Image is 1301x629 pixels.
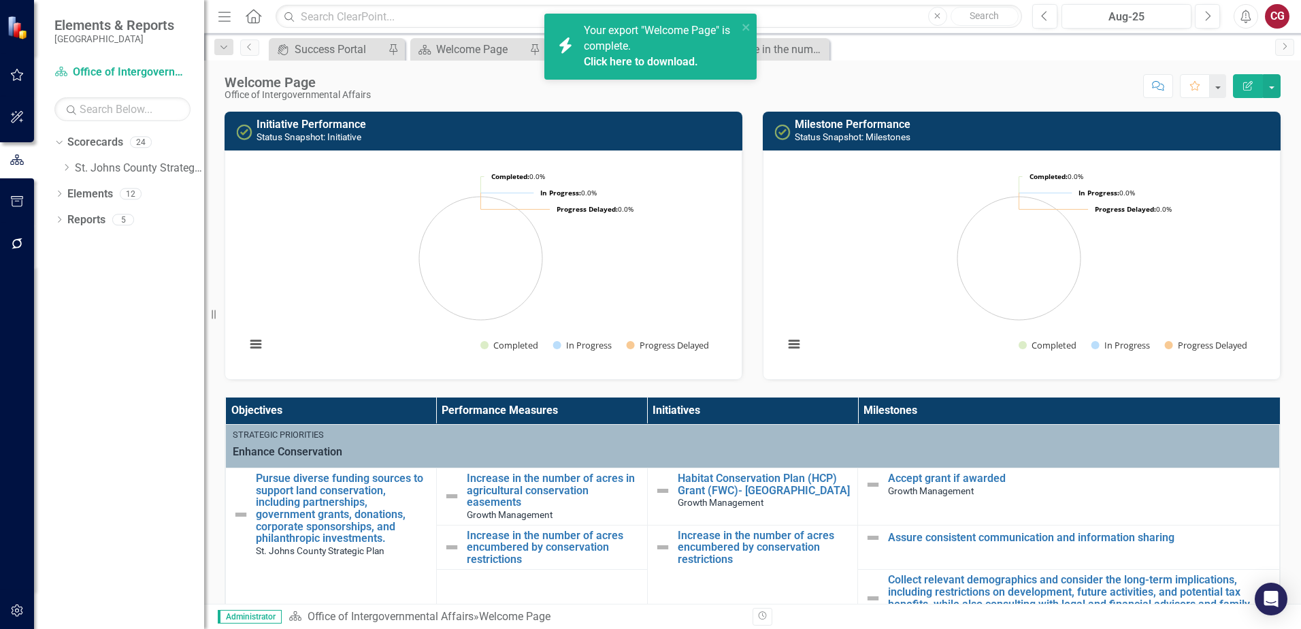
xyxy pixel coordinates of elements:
td: Double-Click to Edit Right Click for Context Menu [858,525,1280,570]
div: Welcome Page [479,610,550,623]
div: Aug-25 [1066,9,1187,25]
a: Reports [67,212,105,228]
a: Assure consistent communication and information sharing [888,532,1272,544]
button: Show Progress Delayed [627,339,710,351]
text: 0.0% [540,188,597,197]
img: Not Defined [865,590,881,607]
div: 5 [112,214,134,225]
img: Not Defined [655,483,671,499]
span: Enhance Conservation [233,445,1272,460]
div: Strategic Priorities [233,429,1272,441]
td: Double-Click to Edit Right Click for Context Menu [436,525,647,570]
span: Administrator [218,610,282,624]
small: Status Snapshot: Milestones [795,131,910,142]
tspan: Completed: [491,172,529,181]
a: Success Portal [272,41,384,58]
text: 0.0% [1095,204,1172,214]
td: Double-Click to Edit Right Click for Context Menu [858,468,1280,525]
div: Chart. Highcharts interactive chart. [239,161,728,366]
text: 0.0% [1078,188,1135,197]
button: CG [1265,4,1289,29]
tspan: In Progress: [540,188,581,197]
a: Click here to download. [584,55,698,68]
td: Double-Click to Edit Right Click for Context Menu [858,570,1280,626]
img: Not Defined [444,539,460,555]
span: Search [970,10,999,21]
td: Double-Click to Edit Right Click for Context Menu [647,468,858,525]
text: 0.0% [1030,172,1083,181]
button: close [742,19,751,35]
span: Growth Management [888,485,974,496]
a: Pursue diverse funding sources to support land conservation, including partnerships, government g... [256,472,429,545]
div: Welcome Page [436,41,526,58]
div: » [289,609,742,625]
svg: Interactive chart [777,161,1261,366]
span: Growth Management [678,497,763,508]
a: Office of Intergovernmental Affairs [308,610,474,623]
a: Welcome Page [414,41,526,58]
svg: Interactive chart [239,161,723,366]
div: Office of Intergovernmental Affairs [225,90,371,100]
span: Elements & Reports [54,17,174,33]
small: [GEOGRAPHIC_DATA] [54,33,174,44]
button: Show Completed [480,339,538,351]
a: Increase in the number of acres encumbered by conservation restrictions [697,41,826,58]
button: Show In Progress [1091,339,1150,351]
a: Elements [67,187,113,202]
span: Your export "Welcome Page" is complete. [584,24,734,70]
div: Increase in the number of acres encumbered by conservation restrictions [719,41,826,58]
div: 12 [120,188,142,199]
input: Search Below... [54,97,191,121]
td: Double-Click to Edit Right Click for Context Menu [436,468,647,525]
tspan: Completed: [1030,172,1068,181]
button: Show Progress Delayed [1165,339,1249,351]
a: Initiative Performance [257,118,366,131]
button: Show Completed [1019,339,1076,351]
img: Not Defined [865,530,881,546]
text: 0.0% [491,172,545,181]
div: Open Intercom Messenger [1255,583,1287,615]
td: Double-Click to Edit [226,425,1280,468]
tspan: In Progress: [1078,188,1119,197]
a: Office of Intergovernmental Affairs [54,65,191,80]
a: Scorecards [67,135,123,150]
tspan: Progress Delayed: [1095,204,1156,214]
span: Growth Management [467,509,553,520]
button: View chart menu, Chart [785,335,804,354]
tspan: Progress Delayed: [557,204,618,214]
a: Accept grant if awarded [888,472,1272,485]
button: Aug-25 [1061,4,1191,29]
span: St. Johns County Strategic Plan [256,545,384,556]
img: Not Defined [655,539,671,555]
a: Collect relevant demographics and consider the long-term implications, including restrictions on ... [888,574,1272,622]
div: Chart. Highcharts interactive chart. [777,161,1266,366]
img: Not Defined [865,477,881,493]
text: 0.0% [557,204,633,214]
input: Search ClearPoint... [276,5,1022,29]
button: Show In Progress [553,339,612,351]
a: Increase in the number of acres encumbered by conservation restrictions [467,530,640,566]
div: Welcome Page [225,75,371,90]
img: Not Defined [444,488,460,504]
img: Completed [774,124,791,140]
img: Completed [236,124,252,140]
div: 24 [130,137,152,148]
a: Increase in the number of acres encumbered by conservation restrictions [678,530,851,566]
a: Habitat Conservation Plan (HCP) Grant (FWC)- [GEOGRAPHIC_DATA] [678,472,851,496]
button: Search [951,7,1019,26]
div: Success Portal [295,41,384,58]
button: View chart menu, Chart [246,335,265,354]
small: Status Snapshot: Initiative [257,131,361,142]
a: Milestone Performance [795,118,910,131]
a: St. Johns County Strategic Plan [75,161,204,176]
img: Not Defined [233,506,249,523]
img: ClearPoint Strategy [7,16,31,39]
a: Increase in the number of acres in agricultural conservation easements [467,472,640,509]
